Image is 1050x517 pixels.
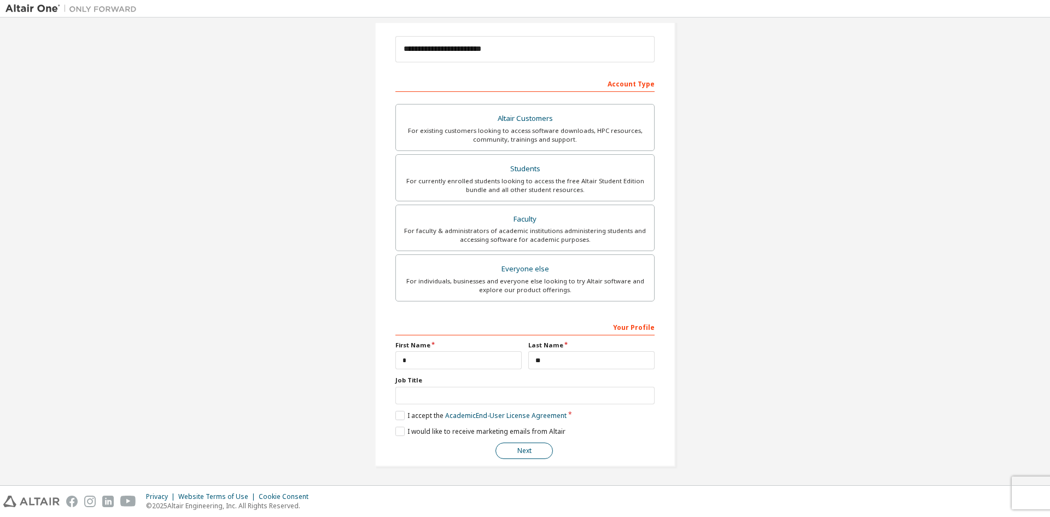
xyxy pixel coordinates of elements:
div: For existing customers looking to access software downloads, HPC resources, community, trainings ... [402,126,647,144]
img: linkedin.svg [102,496,114,507]
label: I would like to receive marketing emails from Altair [395,427,565,436]
div: For individuals, businesses and everyone else looking to try Altair software and explore our prod... [402,277,647,294]
label: I accept the [395,411,567,420]
div: Your Profile [395,318,655,335]
img: altair_logo.svg [3,496,60,507]
div: Account Type [395,74,655,92]
img: youtube.svg [120,496,136,507]
div: Cookie Consent [259,492,315,501]
div: Website Terms of Use [178,492,259,501]
div: Students [402,161,647,177]
div: Faculty [402,212,647,227]
div: Altair Customers [402,111,647,126]
img: instagram.svg [84,496,96,507]
button: Next [495,443,553,459]
img: Altair One [5,3,142,14]
div: For currently enrolled students looking to access the free Altair Student Edition bundle and all ... [402,177,647,194]
div: For faculty & administrators of academic institutions administering students and accessing softwa... [402,226,647,244]
a: Academic End-User License Agreement [445,411,567,420]
p: © 2025 Altair Engineering, Inc. All Rights Reserved. [146,501,315,510]
label: First Name [395,341,522,350]
label: Last Name [528,341,655,350]
label: Job Title [395,376,655,385]
img: facebook.svg [66,496,78,507]
div: Everyone else [402,262,647,277]
div: Privacy [146,492,178,501]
